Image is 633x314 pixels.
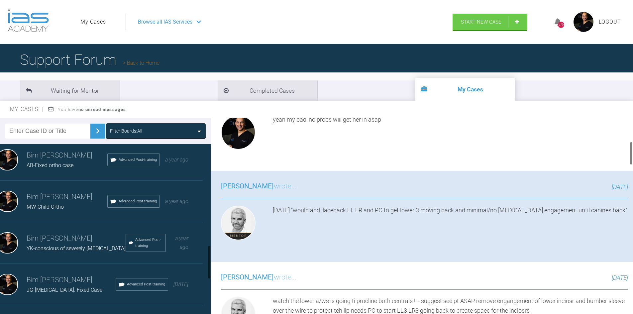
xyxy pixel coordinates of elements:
[78,107,126,112] strong: no unread messages
[20,80,120,101] li: Waiting for Mentor
[461,19,501,25] span: Start New Case
[80,18,106,26] a: My Cases
[173,281,188,287] span: [DATE]
[415,78,515,101] li: My Cases
[27,245,126,252] span: YK-conscious of severely [MEDICAL_DATA]
[453,14,527,30] a: Start New Case
[221,181,296,192] h3: wrote...
[27,162,73,168] span: AB-Fixed ortho case
[8,9,49,32] img: logo-light.3e3ef733.png
[27,274,116,286] h3: Bim [PERSON_NAME]
[27,191,107,203] h3: Bim [PERSON_NAME]
[218,80,317,101] li: Completed Cases
[92,126,103,136] img: chevronRight.28bd32b0.svg
[10,106,44,112] span: My Cases
[221,182,274,190] span: [PERSON_NAME]
[110,127,142,135] div: Filter Boards: All
[599,18,621,26] a: Logout
[558,22,564,28] div: 376
[221,273,274,281] span: [PERSON_NAME]
[273,206,628,243] div: [DATE] "would add ;laceback LL LR and PC to get lower 3 moving back and minimal/no [MEDICAL_DATA]...
[221,272,296,283] h3: wrote...
[119,198,157,204] span: Advanced Post-training
[612,183,628,190] span: [DATE]
[5,124,90,139] input: Enter Case ID or Title
[165,198,188,204] span: a year ago
[612,274,628,281] span: [DATE]
[27,204,64,210] span: MW-Child Ortho
[119,157,157,163] span: Advanced Post-training
[58,107,126,112] span: You have
[175,235,188,250] span: a year ago
[574,12,593,32] img: profile.png
[123,60,159,66] a: Back to Home
[221,206,256,240] img: Ross Hobson
[138,18,192,26] span: Browse all IAS Services
[273,115,628,152] div: yeah my bad, no probs will get her in asap
[221,115,256,150] img: Bim Sawhney
[165,157,188,163] span: a year ago
[27,233,126,244] h3: Bim [PERSON_NAME]
[127,281,165,287] span: Advanced Post-training
[20,48,159,71] h1: Support Forum
[27,287,102,293] span: JG-[MEDICAL_DATA]. Fixed Case
[27,150,107,161] h3: Bim [PERSON_NAME]
[135,237,163,249] span: Advanced Post-training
